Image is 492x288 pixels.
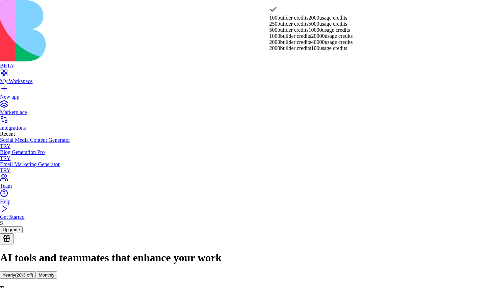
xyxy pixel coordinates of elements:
[311,39,353,45] span: 40000 usage credits
[269,15,309,21] span: 100 builder credits
[269,45,311,51] span: 2000 builder credits
[308,21,347,27] span: 5000 usage credits
[311,33,353,39] span: 20000 usage credits
[311,45,347,51] span: 100 usage credits
[269,21,309,27] span: 250 builder credits
[308,15,347,21] span: 2000 usage credits
[269,39,311,45] span: 2000 builder credits
[269,27,309,33] span: 500 builder credits
[269,33,311,39] span: 1000 builder credits
[308,27,350,33] span: 10000 usage credits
